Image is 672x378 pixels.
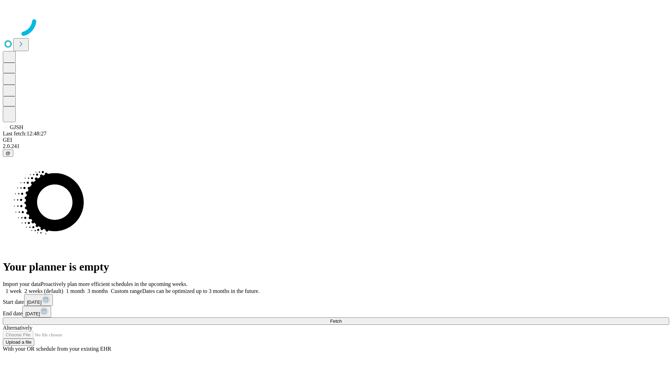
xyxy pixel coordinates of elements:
[330,318,342,324] span: Fetch
[24,288,63,294] span: 2 weeks (default)
[3,294,669,306] div: Start date
[10,124,23,130] span: GJSH
[27,300,42,305] span: [DATE]
[87,288,108,294] span: 3 months
[3,317,669,325] button: Fetch
[22,306,51,317] button: [DATE]
[66,288,85,294] span: 1 month
[3,131,47,136] span: Last fetch: 12:48:27
[6,288,22,294] span: 1 week
[3,338,34,346] button: Upload a file
[3,137,669,143] div: GEI
[3,325,32,331] span: Alternatively
[3,281,41,287] span: Import your data
[3,143,669,149] div: 2.0.241
[142,288,259,294] span: Dates can be optimized up to 3 months in the future.
[3,346,111,352] span: With your OR schedule from your existing EHR
[111,288,142,294] span: Custom range
[3,306,669,317] div: End date
[24,294,53,306] button: [DATE]
[3,149,13,157] button: @
[41,281,188,287] span: Proactively plan more efficient schedules in the upcoming weeks.
[6,150,10,156] span: @
[3,260,669,273] h1: Your planner is empty
[25,311,40,316] span: [DATE]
